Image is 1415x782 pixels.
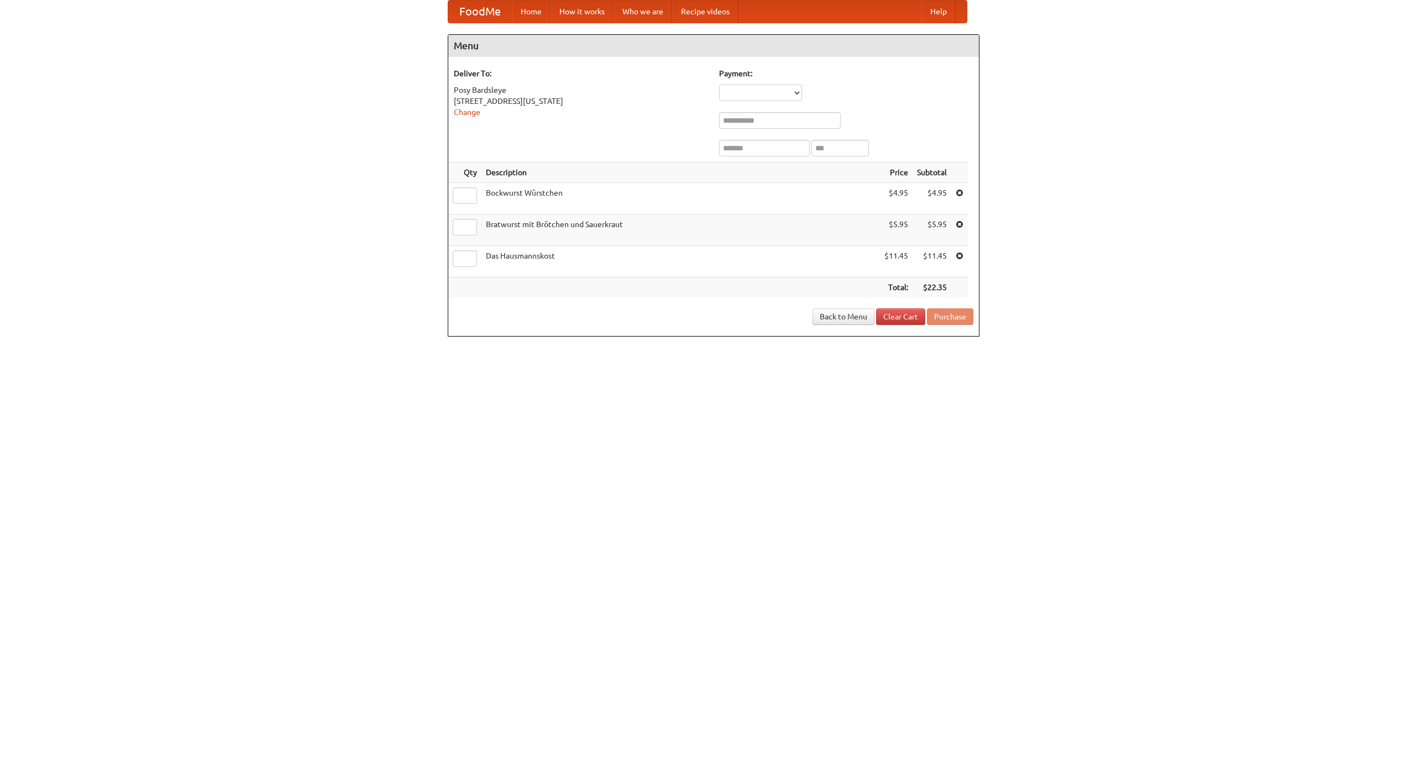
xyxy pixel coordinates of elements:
[880,277,913,298] th: Total:
[921,1,956,23] a: Help
[481,214,880,246] td: Bratwurst mit Brötchen und Sauerkraut
[927,308,973,325] button: Purchase
[614,1,672,23] a: Who we are
[512,1,551,23] a: Home
[813,308,874,325] a: Back to Menu
[880,246,913,277] td: $11.45
[880,162,913,183] th: Price
[448,162,481,183] th: Qty
[913,246,951,277] td: $11.45
[719,68,973,79] h5: Payment:
[913,214,951,246] td: $5.95
[454,85,708,96] div: Posy Bardsleye
[880,183,913,214] td: $4.95
[876,308,925,325] a: Clear Cart
[672,1,738,23] a: Recipe videos
[481,246,880,277] td: Das Hausmannskost
[448,35,979,57] h4: Menu
[454,96,708,107] div: [STREET_ADDRESS][US_STATE]
[454,68,708,79] h5: Deliver To:
[880,214,913,246] td: $5.95
[913,183,951,214] td: $4.95
[448,1,512,23] a: FoodMe
[481,162,880,183] th: Description
[481,183,880,214] td: Bockwurst Würstchen
[551,1,614,23] a: How it works
[913,162,951,183] th: Subtotal
[913,277,951,298] th: $22.35
[454,108,480,117] a: Change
